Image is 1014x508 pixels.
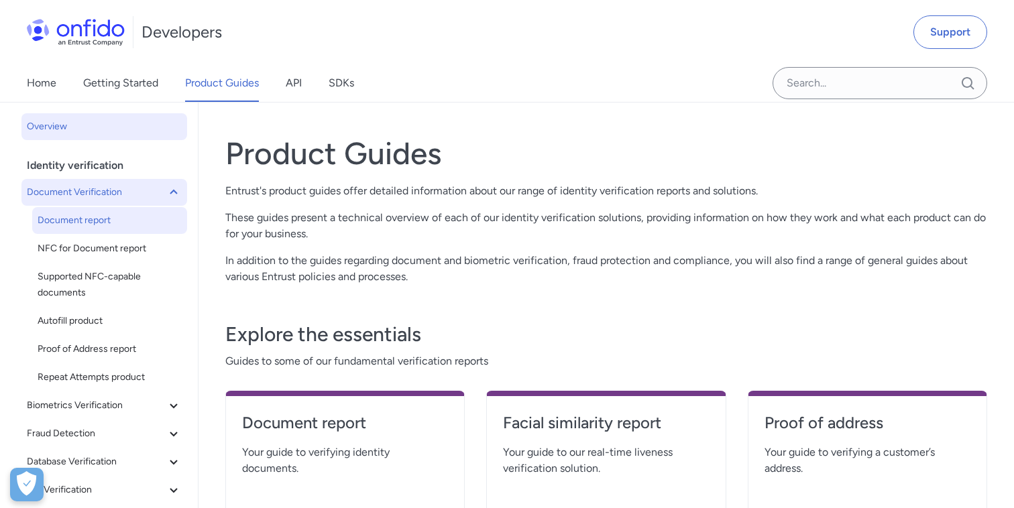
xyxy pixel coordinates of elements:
button: Database Verification [21,448,187,475]
a: Support [913,15,987,49]
h4: Facial similarity report [503,412,709,434]
div: Cookie Preferences [10,468,44,501]
a: Document report [242,412,448,444]
p: These guides present a technical overview of each of our identity verification solutions, providi... [225,210,987,242]
a: Home [27,64,56,102]
img: Onfido Logo [27,19,125,46]
span: Biometrics Verification [27,397,166,414]
a: Supported NFC-capable documents [32,263,187,306]
h1: Developers [142,21,222,43]
span: Your guide to verifying identity documents. [242,444,448,477]
input: Onfido search input field [773,67,987,99]
button: Open Preferences [10,468,44,501]
a: Proof of Address report [32,336,187,363]
a: Repeat Attempts product [32,364,187,391]
span: Autofill product [38,313,182,329]
span: Database Verification [27,454,166,470]
a: Facial similarity report [503,412,709,444]
span: Document report [38,212,182,229]
a: Product Guides [185,64,259,102]
span: Guides to some of our fundamental verification reports [225,353,987,369]
button: Fraud Detection [21,420,187,447]
div: Identity verification [27,152,192,179]
span: Overview [27,119,182,135]
span: Your guide to verifying a customer’s address. [765,444,970,477]
span: Proof of Address report [38,341,182,357]
h4: Proof of address [765,412,970,434]
span: Repeat Attempts product [38,369,182,385]
a: Document report [32,207,187,234]
p: Entrust's product guides offer detailed information about our range of identity verification repo... [225,183,987,199]
button: eID Verification [21,477,187,503]
span: Document Verification [27,184,166,200]
a: Proof of address [765,412,970,444]
p: In addition to the guides regarding document and biometric verification, fraud protection and com... [225,253,987,285]
span: Your guide to our real-time liveness verification solution. [503,444,709,477]
span: NFC for Document report [38,241,182,257]
a: Getting Started [83,64,158,102]
span: eID Verification [27,482,166,498]
span: Fraud Detection [27,426,166,442]
span: Supported NFC-capable documents [38,269,182,301]
h3: Explore the essentials [225,321,987,348]
button: Biometrics Verification [21,392,187,419]
a: Overview [21,113,187,140]
h1: Product Guides [225,135,987,172]
a: Autofill product [32,308,187,334]
a: SDKs [329,64,354,102]
h4: Document report [242,412,448,434]
button: Document Verification [21,179,187,206]
a: API [286,64,302,102]
a: NFC for Document report [32,235,187,262]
